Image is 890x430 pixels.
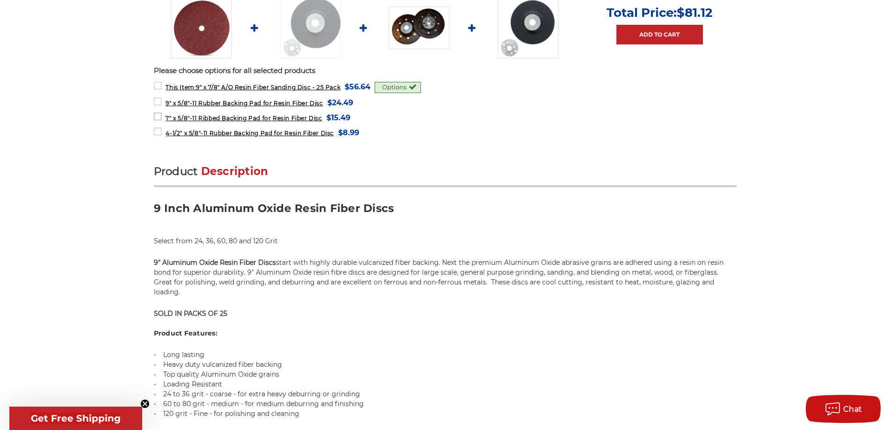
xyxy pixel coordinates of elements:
span: Description [201,165,268,178]
a: Add to Cart [616,25,703,44]
div: Options [375,82,421,93]
div: Get Free ShippingClose teaser [9,407,142,430]
span: 4-1/2" x 5/8"-11 Rubber Backing Pad for Resin Fiber Disc [166,130,334,137]
span: $56.64 [345,80,370,93]
span: $8.99 [338,126,359,139]
button: Chat [806,395,881,423]
span: $15.49 [326,111,350,124]
strong: This Item: [166,84,196,91]
h4: Product Features: [154,328,737,338]
span: Chat [843,405,862,414]
strong: 9" Aluminum Oxide Resin Fiber Discs [154,258,276,267]
span: Product [154,165,198,178]
p: Total Price: [607,5,712,20]
span: $24.49 [327,96,353,109]
span: $81.12 [677,5,712,20]
span: 9" x 5/8"-11 Rubber Backing Pad for Resin Fiber Disc [166,100,323,107]
span: 7" x 5/8"-11 Ribbed Backing Pad for Resin Fiber Disc [166,115,322,122]
p: Select from 24, 36, 60, 80 and 120 Grit [154,236,737,246]
strong: SOLD IN PACKS OF 25 [154,309,227,318]
p: • Long lasting • Heavy duty vulcanized fiber backing • Top quality Aluminum Oxide grains • Loadin... [154,350,737,419]
span: 9" x 7/8" A/O Resin Fiber Sanding Disc - 25 Pack [166,84,340,91]
button: Close teaser [140,399,150,408]
p: start with highly durable vulcanized fiber backing. Next the premium Aluminum Oxide abrasive grai... [154,258,737,297]
h3: 9 Inch Aluminum Oxide Resin Fiber Discs [154,201,737,222]
span: Get Free Shipping [31,413,121,424]
p: Please choose options for all selected products [154,66,737,76]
